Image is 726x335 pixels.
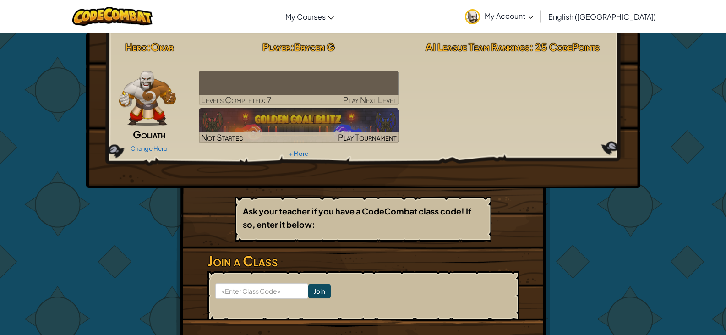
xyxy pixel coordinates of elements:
a: My Courses [281,4,338,29]
span: My Courses [285,12,326,22]
b: Ask your teacher if you have a CodeCombat class code! If so, enter it below: [243,206,471,230]
input: <Enter Class Code> [215,283,308,299]
a: Not StartedPlay Tournament [199,108,399,143]
span: Goliath [133,128,166,141]
img: Golden Goal [199,108,399,143]
img: avatar [465,9,480,24]
span: Levels Completed: 7 [201,94,272,105]
span: : 25 CodePoints [529,40,600,53]
span: Not Started [201,132,244,143]
span: Play Tournament [338,132,397,143]
span: Play Next Level [343,94,397,105]
span: Player [262,40,290,53]
span: English ([GEOGRAPHIC_DATA]) [548,12,656,22]
span: Okar [151,40,174,53]
a: English ([GEOGRAPHIC_DATA]) [544,4,660,29]
span: AI League Team Rankings [426,40,529,53]
img: goliath-pose.png [119,71,176,126]
input: Join [308,284,331,298]
h3: Join a Class [207,251,519,271]
span: : [290,40,294,53]
img: CodeCombat logo [72,7,153,26]
span: Brycen G [294,40,335,53]
a: Play Next Level [199,71,399,105]
a: Change Hero [131,145,168,152]
a: My Account [460,2,538,31]
span: : [147,40,151,53]
span: My Account [485,11,534,21]
span: Hero [125,40,147,53]
a: + More [289,150,308,157]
